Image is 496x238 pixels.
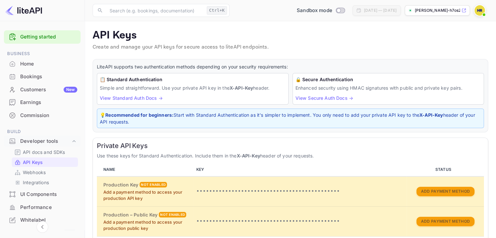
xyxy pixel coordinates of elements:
span: Build [4,128,81,135]
strong: X-API-Key [236,153,260,158]
div: Commission [20,112,77,119]
p: API docs and SDKs [23,149,65,156]
p: ••••••••••••••••••••••••••••••••••••••••••••• [196,217,404,225]
p: [PERSON_NAME]-h7os2.nuit... [415,7,460,13]
div: Bookings [20,73,77,81]
span: Business [4,50,81,57]
div: Earnings [20,99,77,106]
a: CustomersNew [4,83,81,96]
img: haroun RAMI [474,5,485,16]
div: Earnings [4,96,81,109]
p: Webhooks [23,169,46,176]
h6: 🔒 Secure Authentication [295,76,481,83]
div: Ctrl+K [207,6,227,15]
img: LiteAPI logo [5,5,42,16]
div: Performance [20,204,77,211]
p: 💡 Start with Standard Authentication as it's simpler to implement. You only need to add your priv... [100,112,481,125]
a: Add Payment Method [416,188,474,194]
p: LiteAPI supports two authentication methods depending on your security requirements: [97,63,484,70]
th: STATUS [407,163,484,176]
a: View Standard Auth Docs → [100,95,163,101]
div: Getting started [4,30,81,44]
h6: Production – Public Key [103,211,158,218]
a: Integrations [14,179,75,186]
a: UI Components [4,188,81,200]
div: Bookings [4,70,81,83]
button: Collapse navigation [37,221,48,233]
p: Create and manage your API keys for secure access to liteAPI endpoints. [93,43,488,51]
button: Add Payment Method [416,187,474,196]
p: ••••••••••••••••••••••••••••••••••••••••••••• [196,187,404,195]
strong: Recommended for beginners: [105,112,173,118]
p: API Keys [23,159,43,166]
a: Add Payment Method [416,218,474,224]
a: API Keys [14,159,75,166]
div: Webhooks [12,168,78,177]
p: Simple and straightforward. Use your private API key in the header. [100,84,286,91]
div: API docs and SDKs [12,147,78,157]
div: API Keys [12,157,78,167]
a: Whitelabel [4,214,81,226]
h6: 📋 Standard Authentication [100,76,286,83]
th: KEY [194,163,407,176]
input: Search (e.g. bookings, documentation) [106,4,204,17]
a: API docs and SDKs [14,149,75,156]
p: Add a payment method to access your production API key [103,189,191,202]
div: Whitelabel [4,214,81,227]
strong: X-API-Key [230,85,253,91]
a: Getting started [20,33,77,41]
span: Sandbox mode [297,7,332,14]
div: CustomersNew [4,83,81,96]
div: Whitelabel [20,216,77,224]
div: [DATE] — [DATE] [364,7,397,13]
a: Performance [4,201,81,213]
p: Enhanced security using HMAC signatures with public and private key pairs. [295,84,481,91]
div: Switch to Production mode [294,7,347,14]
div: UI Components [20,191,77,198]
div: New [64,87,77,93]
h6: Production Key [103,181,138,188]
div: Developer tools [20,138,71,145]
div: Integrations [12,178,78,187]
a: Bookings [4,70,81,82]
a: Commission [4,109,81,121]
div: Customers [20,86,77,94]
div: Home [20,60,77,68]
a: Home [4,58,81,70]
div: Commission [4,109,81,122]
h6: Private API Keys [97,142,484,150]
div: Developer tools [4,136,81,147]
p: Add a payment method to access your production public key [103,219,191,232]
a: View Secure Auth Docs → [295,95,353,101]
div: Not enabled [140,182,167,187]
div: Performance [4,201,81,214]
div: Not enabled [159,212,186,217]
div: UI Components [4,188,81,201]
p: API Keys [93,29,488,42]
button: Add Payment Method [416,217,474,226]
a: Webhooks [14,169,75,176]
th: NAME [97,163,194,176]
a: Earnings [4,96,81,108]
p: Use these keys for Standard Authentication. Include them in the header of your requests. [97,152,484,159]
strong: X-API-Key [419,112,443,118]
p: Integrations [23,179,49,186]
